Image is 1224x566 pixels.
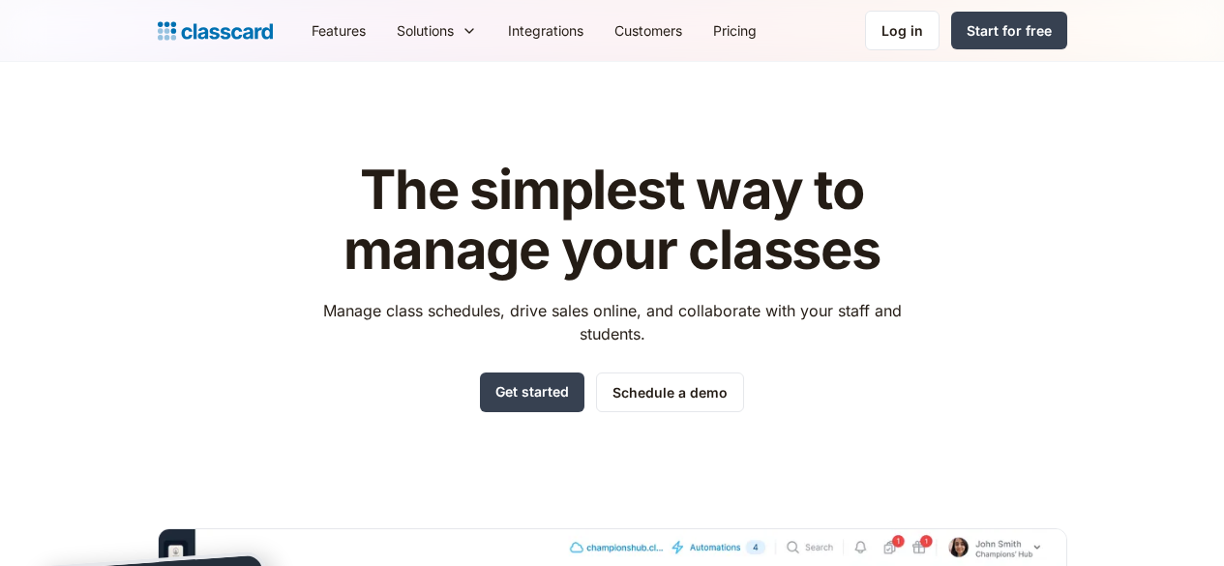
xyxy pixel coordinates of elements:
[881,20,923,41] div: Log in
[381,9,493,52] div: Solutions
[480,372,584,412] a: Get started
[596,372,744,412] a: Schedule a demo
[698,9,772,52] a: Pricing
[158,17,273,45] a: home
[397,20,454,41] div: Solutions
[865,11,940,50] a: Log in
[599,9,698,52] a: Customers
[296,9,381,52] a: Features
[493,9,599,52] a: Integrations
[951,12,1067,49] a: Start for free
[967,20,1052,41] div: Start for free
[305,161,919,280] h1: The simplest way to manage your classes
[305,299,919,345] p: Manage class schedules, drive sales online, and collaborate with your staff and students.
